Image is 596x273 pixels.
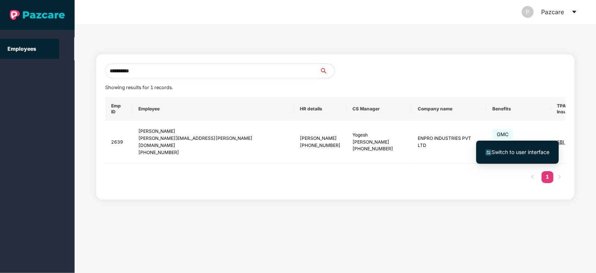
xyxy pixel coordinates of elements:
th: Emp ID [105,97,132,121]
th: CS Manager [346,97,412,121]
li: Next Page [553,171,565,183]
button: right [553,171,565,183]
span: + 1 [565,140,570,144]
div: [PHONE_NUMBER] [352,145,406,153]
div: [PERSON_NAME] [300,135,341,142]
span: P [526,6,530,18]
button: search [319,63,335,78]
td: 2639 [105,121,132,164]
span: Switch to user interface [492,149,549,155]
th: TPA | Insurer [551,97,592,121]
span: SBI [557,139,565,145]
li: Previous Page [527,171,539,183]
th: Company name [412,97,486,121]
div: [PERSON_NAME][EMAIL_ADDRESS][PERSON_NAME][DOMAIN_NAME] [138,135,288,149]
div: [PHONE_NUMBER] [138,149,288,156]
div: [PHONE_NUMBER] [300,142,341,149]
span: search [319,68,335,74]
span: left [530,175,535,179]
span: caret-down [571,9,577,15]
img: svg+xml;base64,PHN2ZyB4bWxucz0iaHR0cDovL3d3dy53My5vcmcvMjAwMC9zdmciIHdpZHRoPSIxNiIgaGVpZ2h0PSIxNi... [486,150,492,156]
a: 1 [542,171,553,182]
span: GMC [492,129,513,139]
a: Employees [7,45,36,52]
th: Benefits [486,97,551,121]
th: HR details [294,97,346,121]
th: Employee [132,97,294,121]
span: Showing results for 1 records. [105,85,173,90]
div: Yogesh [PERSON_NAME] [352,132,406,146]
span: right [557,175,562,179]
td: ENPRO INDUSTRIES PVT LTD [412,121,486,164]
li: 1 [542,171,553,183]
button: left [527,171,539,183]
div: [PERSON_NAME] [138,128,288,135]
